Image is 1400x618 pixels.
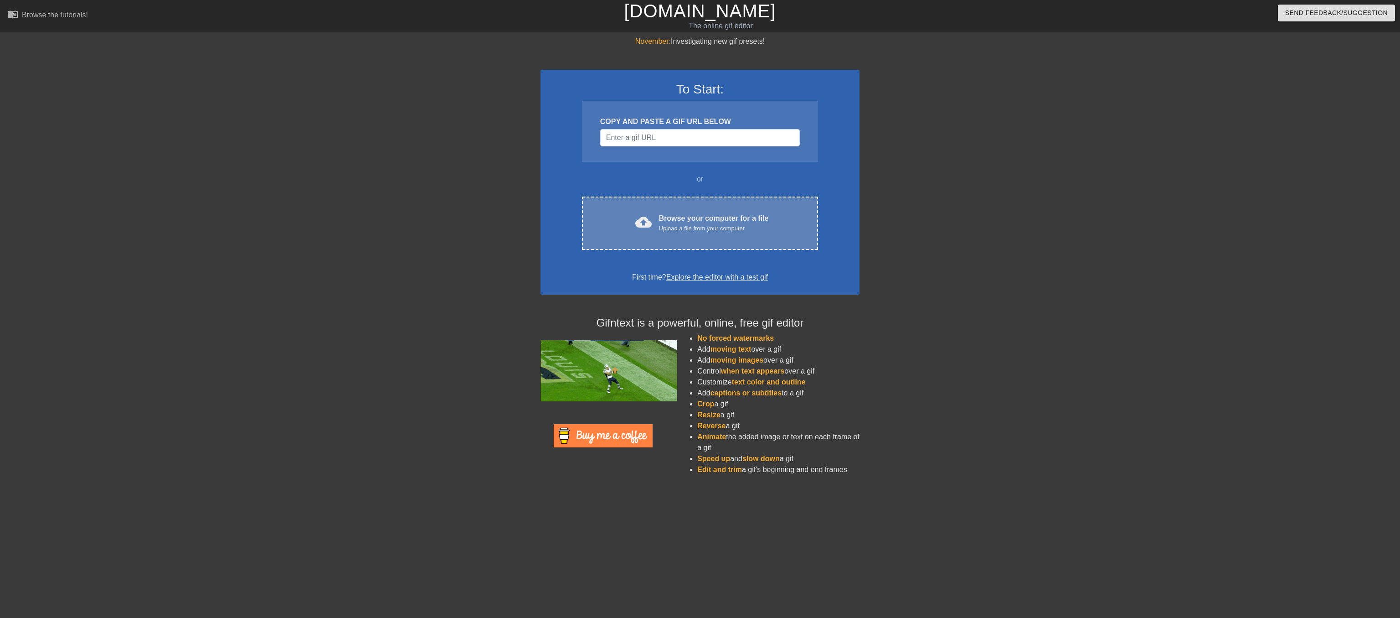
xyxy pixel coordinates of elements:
span: menu_book [7,9,18,20]
span: November: [635,37,671,45]
div: Upload a file from your computer [659,224,769,233]
li: Add over a gif [697,355,860,366]
div: The online gif editor [471,21,970,31]
span: slow down [742,455,780,462]
li: a gif [697,410,860,421]
img: football_small.gif [540,340,677,401]
span: Animate [697,433,726,441]
span: Crop [697,400,714,408]
div: First time? [552,272,848,283]
div: Investigating new gif presets! [540,36,860,47]
span: Send Feedback/Suggestion [1285,7,1388,19]
span: moving text [710,345,751,353]
li: a gif [697,421,860,431]
div: Browse the tutorials! [22,11,88,19]
input: Username [600,129,800,146]
span: Resize [697,411,721,419]
li: a gif's beginning and end frames [697,464,860,475]
li: and a gif [697,453,860,464]
span: when text appears [721,367,785,375]
h4: Gifntext is a powerful, online, free gif editor [540,317,860,330]
li: Customize [697,377,860,388]
div: COPY AND PASTE A GIF URL BELOW [600,116,800,127]
span: Edit and trim [697,466,742,473]
li: Add over a gif [697,344,860,355]
h3: To Start: [552,82,848,97]
a: [DOMAIN_NAME] [624,1,776,21]
div: Browse your computer for a file [659,213,769,233]
span: text color and outline [732,378,806,386]
span: captions or subtitles [710,389,782,397]
a: Explore the editor with a test gif [666,273,768,281]
div: or [564,174,836,185]
a: Browse the tutorials! [7,9,88,23]
span: No forced watermarks [697,334,774,342]
li: Add to a gif [697,388,860,399]
li: Control over a gif [697,366,860,377]
span: Reverse [697,422,726,430]
span: Speed up [697,455,730,462]
span: moving images [710,356,763,364]
span: cloud_upload [635,214,652,230]
button: Send Feedback/Suggestion [1278,5,1395,21]
img: Buy Me A Coffee [554,424,653,447]
li: a gif [697,399,860,410]
li: the added image or text on each frame of a gif [697,431,860,453]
